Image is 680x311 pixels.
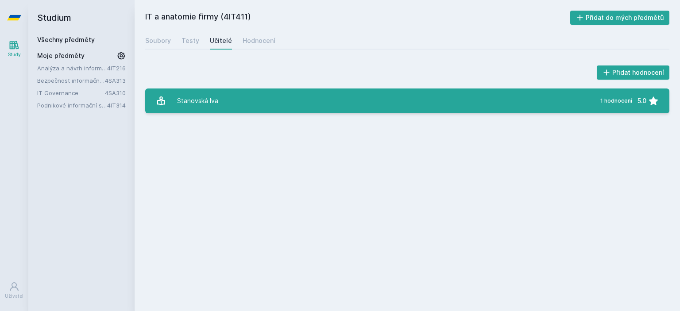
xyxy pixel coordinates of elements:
span: Moje předměty [37,51,85,60]
a: 4IT314 [107,102,126,109]
div: Stanovská Iva [177,92,218,110]
div: Soubory [145,36,171,45]
div: Učitelé [210,36,232,45]
a: Analýza a návrh informačních systémů [37,64,107,73]
a: Stanovská Iva 1 hodnocení 5.0 [145,88,669,113]
div: 1 hodnocení [600,97,632,104]
div: Study [8,51,21,58]
a: Study [2,35,27,62]
a: Hodnocení [243,32,275,50]
a: 4SA313 [105,77,126,84]
a: Bezpečnost informačních systémů [37,76,105,85]
div: Testy [182,36,199,45]
h2: IT a anatomie firmy (4IT411) [145,11,570,25]
a: IT Governance [37,88,105,97]
a: Soubory [145,32,171,50]
div: Uživatel [5,293,23,299]
div: Hodnocení [243,36,275,45]
button: Přidat hodnocení [597,65,670,80]
a: Učitelé [210,32,232,50]
a: 4IT216 [107,65,126,72]
a: Podnikové informační systémy [37,101,107,110]
a: Testy [182,32,199,50]
a: 4SA310 [105,89,126,96]
a: Všechny předměty [37,36,95,43]
div: 5.0 [637,92,646,110]
button: Přidat do mých předmětů [570,11,670,25]
a: Uživatel [2,277,27,304]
